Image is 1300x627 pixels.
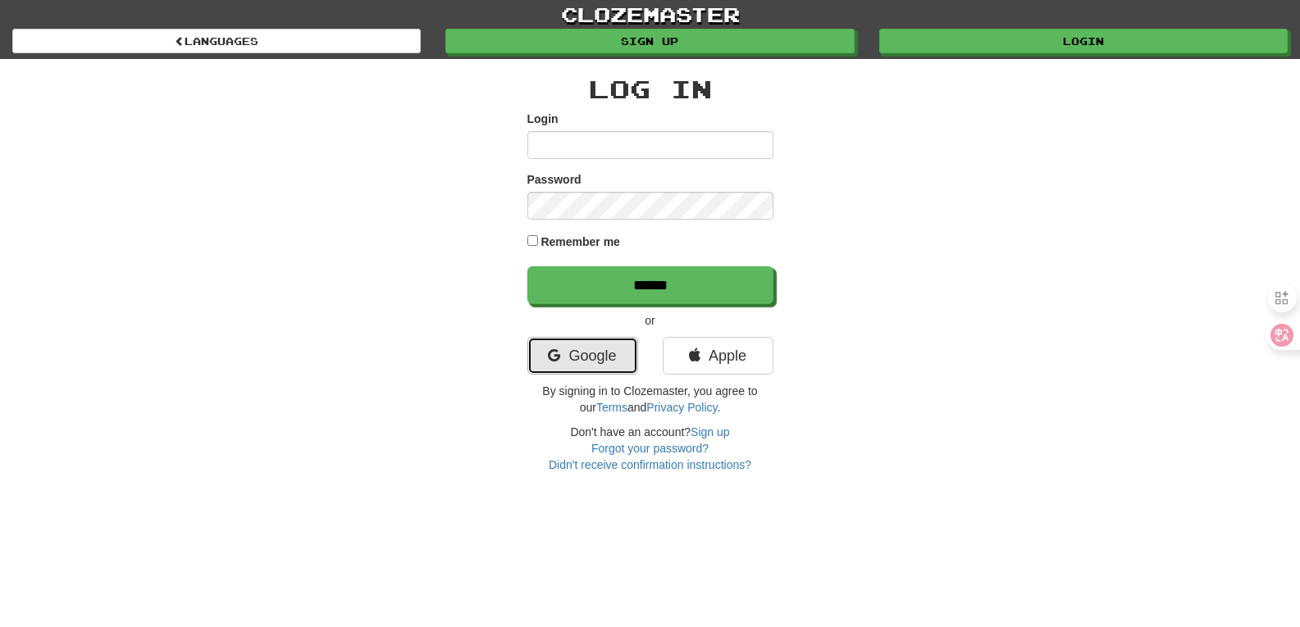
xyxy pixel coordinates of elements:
[549,458,751,471] a: Didn't receive confirmation instructions?
[527,337,638,375] a: Google
[541,234,620,250] label: Remember me
[596,401,627,414] a: Terms
[527,75,773,102] h2: Log In
[527,383,773,416] p: By signing in to Clozemaster, you agree to our and .
[591,442,709,455] a: Forgot your password?
[12,29,421,53] a: Languages
[663,337,773,375] a: Apple
[646,401,717,414] a: Privacy Policy
[879,29,1288,53] a: Login
[445,29,854,53] a: Sign up
[527,171,582,188] label: Password
[527,111,559,127] label: Login
[527,424,773,473] div: Don't have an account?
[527,312,773,329] p: or
[691,425,729,438] a: Sign up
